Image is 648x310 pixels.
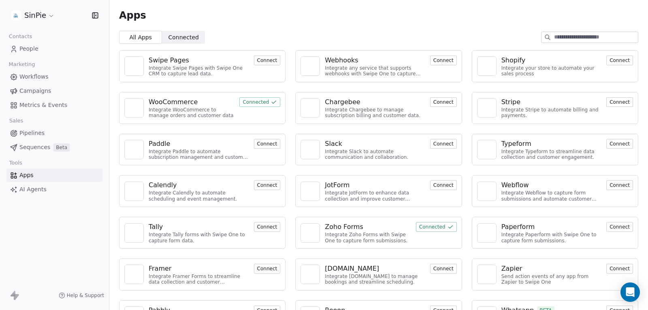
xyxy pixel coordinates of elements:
[19,73,49,81] span: Workflows
[239,98,280,106] a: Connected
[254,223,281,231] a: Connect
[149,107,234,119] div: Integrate WooCommerce to manage orders and customer data
[19,185,47,194] span: AI Agents
[149,222,163,232] div: Tally
[501,264,522,274] div: Zapier
[254,140,281,148] a: Connect
[124,182,144,201] a: NA
[6,70,102,83] a: Workflows
[304,185,316,197] img: NA
[501,56,602,65] a: Shopify
[128,185,140,197] img: NA
[6,157,26,169] span: Tools
[53,143,70,152] span: Beta
[149,222,249,232] a: Tally
[430,56,457,65] button: Connect
[239,97,280,107] button: Connected
[606,180,633,190] button: Connect
[325,180,350,190] div: JotForm
[325,264,379,274] div: [DOMAIN_NAME]
[325,222,363,232] div: Zoho Forms
[6,115,27,127] span: Sales
[501,139,602,149] a: Typeform
[19,171,34,180] span: Apps
[6,169,102,182] a: Apps
[501,180,602,190] a: Webflow
[606,56,633,64] a: Connect
[416,222,457,232] button: Connected
[19,87,51,95] span: Campaigns
[254,265,281,272] a: Connect
[128,268,140,280] img: NA
[149,264,249,274] a: Framer
[304,268,316,280] img: NA
[325,222,411,232] a: Zoho Forms
[501,65,602,77] div: Integrate your store to automate your sales process
[477,56,497,76] a: NA
[606,56,633,65] button: Connect
[24,10,46,21] span: SinPie
[304,102,316,114] img: NA
[416,223,457,231] a: Connected
[501,222,535,232] div: Paperform
[149,264,171,274] div: Framer
[128,102,140,114] img: NA
[325,139,425,149] a: Slack
[67,292,104,299] span: Help & Support
[501,232,602,244] div: Integrate Paperform with Swipe One to capture form submissions.
[254,56,281,65] button: Connect
[430,98,457,106] a: Connect
[254,139,281,149] button: Connect
[501,180,529,190] div: Webflow
[501,139,531,149] div: Typeform
[149,274,249,285] div: Integrate Framer Forms to streamline data collection and customer engagement.
[124,56,144,76] a: NA
[6,98,102,112] a: Metrics & Events
[325,180,425,190] a: JotForm
[5,30,36,43] span: Contacts
[501,97,520,107] div: Stripe
[124,140,144,159] a: NA
[128,143,140,156] img: NA
[620,282,640,302] div: Open Intercom Messenger
[6,183,102,196] a: AI Agents
[124,265,144,284] a: NA
[149,190,249,202] div: Integrate Calendly to automate scheduling and event management.
[477,140,497,159] a: NA
[606,264,633,274] button: Connect
[11,11,21,20] img: Logo%20SinPie.jpg
[481,60,493,72] img: NA
[501,56,526,65] div: Shopify
[149,149,249,160] div: Integrate Paddle to automate subscription management and customer engagement.
[325,107,425,119] div: Integrate Chargebee to manage subscription billing and customer data.
[501,149,602,160] div: Integrate Typeform to streamline data collection and customer engagement.
[481,185,493,197] img: NA
[301,140,320,159] a: NA
[149,232,249,244] div: Integrate Tally forms with Swipe One to capture form data.
[430,265,457,272] a: Connect
[325,264,425,274] a: [DOMAIN_NAME]
[124,98,144,118] a: NA
[477,223,497,243] a: NA
[124,223,144,243] a: NA
[501,264,602,274] a: Zapier
[301,182,320,201] a: NA
[128,227,140,239] img: NA
[168,33,199,42] span: Connected
[325,232,411,244] div: Integrate Zoho Forms with Swipe One to capture form submissions.
[6,84,102,98] a: Campaigns
[254,181,281,189] a: Connect
[149,56,189,65] div: Swipe Pages
[19,101,67,109] span: Metrics & Events
[301,265,320,284] a: NA
[606,222,633,232] button: Connect
[606,97,633,107] button: Connect
[325,149,425,160] div: Integrate Slack to automate communication and collaboration.
[325,56,425,65] a: Webhooks
[481,227,493,239] img: NA
[304,143,316,156] img: NA
[606,139,633,149] button: Connect
[19,45,38,53] span: People
[477,182,497,201] a: NA
[481,102,493,114] img: NA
